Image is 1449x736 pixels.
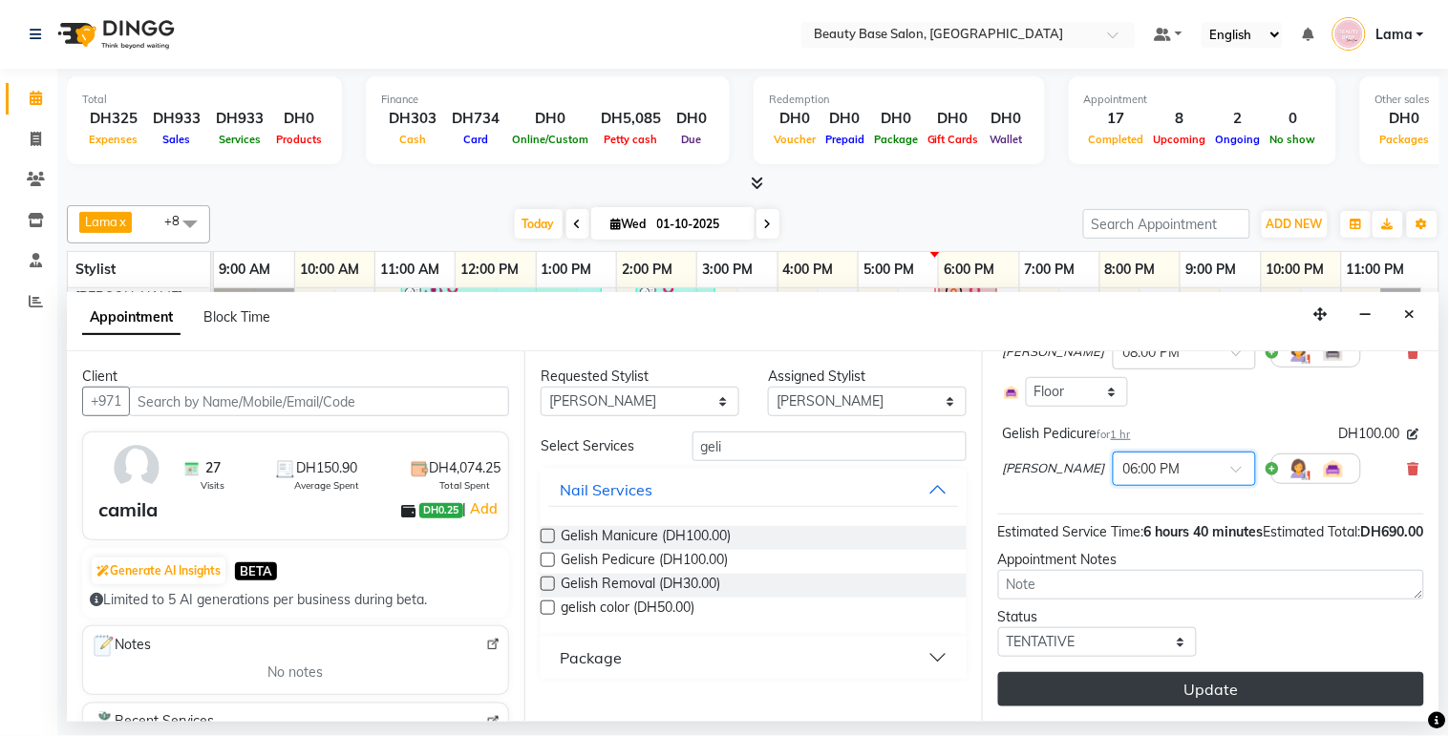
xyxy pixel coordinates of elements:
div: 2 [1211,108,1266,130]
span: BETA [235,562,277,580]
button: Close [1396,300,1424,329]
span: | [463,497,501,520]
img: Interior.png [1003,384,1020,401]
span: DH690.00 [1361,523,1424,540]
a: 5:00 PM [859,256,919,284]
div: DH0 [1375,108,1435,130]
div: DH933 [208,108,271,130]
span: Today [515,209,563,239]
span: 27 [205,458,221,478]
span: Packages [1375,133,1435,146]
div: DH0 [271,108,327,130]
span: Gelish Pedicure (DH100.00) [561,550,728,574]
span: Voucher [769,133,820,146]
span: Ongoing [1211,133,1266,146]
span: Gelish Manicure (DH100.00) [561,526,731,550]
a: 10:00 AM [295,256,364,284]
div: Redemption [769,92,1030,108]
div: Client [82,367,509,387]
span: Wallet [986,133,1028,146]
div: Gelish Pedicure [1003,424,1131,444]
a: 8:00 PM [1100,256,1161,284]
div: DH0 [923,108,984,130]
div: Select Services [526,436,678,456]
a: 6:00 PM [939,256,999,284]
span: Upcoming [1149,133,1211,146]
span: gelish color (DH50.00) [561,598,694,621]
span: Notes [91,634,151,659]
span: 6 hours 40 minutes [1144,523,1264,540]
span: Services [214,133,266,146]
img: Interior.png [1322,341,1345,364]
span: Estimated Total: [1264,523,1361,540]
button: ADD NEW [1262,211,1328,238]
span: Lama [85,214,117,229]
span: No notes [268,662,324,683]
div: DH0 [984,108,1030,130]
div: DH0 [769,108,820,130]
span: Online/Custom [507,133,593,146]
input: Search by Name/Mobile/Email/Code [129,387,509,416]
span: Petty cash [600,133,663,146]
a: 4:00 PM [778,256,839,284]
button: Generate AI Insights [92,557,225,584]
button: +971 [82,387,130,416]
div: DH0 [869,108,923,130]
a: 11:00 PM [1342,256,1410,284]
div: Nail Services [560,478,652,501]
div: DH303 [381,108,444,130]
button: Update [998,672,1424,706]
span: Due [677,133,707,146]
a: 9:00 AM [214,256,275,284]
span: [PERSON_NAME] [1003,459,1105,478]
i: Edit price [1408,429,1419,440]
span: DH100.00 [1339,424,1400,444]
span: Package [869,133,923,146]
div: Total [82,92,327,108]
img: Hairdresser.png [1288,341,1310,364]
div: DH933 [145,108,208,130]
img: Lama [1332,17,1366,51]
div: Appointment [1084,92,1321,108]
span: No show [1266,133,1321,146]
span: ADD NEW [1267,217,1323,231]
span: Recent Services [91,711,214,734]
img: avatar [109,440,164,495]
button: Package [548,641,959,675]
span: Card [458,133,493,146]
div: 8 [1149,108,1211,130]
img: Hairdresser.png [1288,457,1310,480]
span: Sales [159,133,196,146]
a: Add [467,497,501,520]
span: Products [271,133,327,146]
div: camila [98,495,158,524]
div: DH0 [820,108,869,130]
div: DH325 [82,108,145,130]
a: 11:00 AM [375,256,444,284]
span: +8 [164,213,194,228]
span: Block Time [203,308,270,326]
div: 17 [1084,108,1149,130]
span: [PERSON_NAME] [75,288,182,305]
div: Requested Stylist [541,367,739,387]
input: 2025-10-01 [651,210,747,239]
div: DH734 [444,108,507,130]
div: Limited to 5 AI generations per business during beta. [90,590,501,610]
div: DH0 [507,108,593,130]
small: for [1097,428,1131,441]
span: Visits [201,478,224,493]
a: 9:00 PM [1181,256,1241,284]
span: Appointment [82,301,181,335]
span: Total Spent [439,478,490,493]
span: 1 hr [1111,428,1131,441]
img: Interior.png [1322,457,1345,480]
span: [PERSON_NAME] [1003,343,1105,362]
a: x [117,214,126,229]
div: Status [998,607,1197,627]
a: 7:00 PM [1020,256,1080,284]
div: DH5,085 [593,108,669,130]
div: 0 [1266,108,1321,130]
img: logo [49,8,180,61]
span: Expenses [85,133,143,146]
input: Search by service name [693,431,967,461]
